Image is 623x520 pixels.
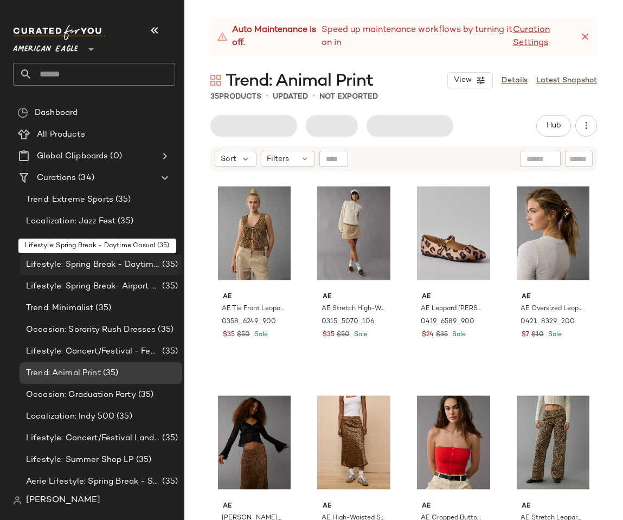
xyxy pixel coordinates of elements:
[266,90,268,103] span: •
[156,324,174,336] span: (35)
[273,91,308,102] p: updated
[521,304,583,314] span: AE Oversized Leopard Scrunchie
[536,115,571,137] button: Hub
[522,292,585,302] span: AE
[322,317,374,327] span: 0315_5070_106
[323,330,335,340] span: $35
[210,75,221,86] img: svg%3e
[413,388,493,497] img: 0341_1245_199_of
[26,237,115,249] span: Game Day: Penn State
[221,153,236,165] span: Sort
[521,317,575,327] span: 0421_8329_200
[450,331,466,338] span: Sale
[314,388,394,497] img: 0312_4976_200_of
[447,72,493,88] button: View
[319,91,378,102] p: Not Exported
[522,502,585,511] span: AE
[26,280,160,293] span: Lifestyle: Spring Break- Airport Style
[436,330,448,340] span: $35
[513,388,593,497] img: 0461_5528_200_of
[352,331,368,338] span: Sale
[134,454,152,466] span: (35)
[93,302,111,314] span: (35)
[337,330,350,340] span: $50
[323,292,386,302] span: AE
[160,280,178,293] span: (35)
[26,215,115,228] span: Localization: Jazz Fest
[312,90,315,103] span: •
[217,24,580,50] div: Speed up maintenance workflows by turning it on in
[222,317,276,327] span: 0358_6249_900
[26,389,136,401] span: Occasion: Graduation Party
[26,367,101,380] span: Trend: Animal Print
[26,476,160,488] span: Aerie Lifestyle: Spring Break - Sporty
[222,304,285,314] span: AE Tie Front Leopard Vest
[113,194,131,206] span: (35)
[531,330,544,340] span: $10
[232,24,322,50] strong: Auto Maintenance is off.
[26,410,114,423] span: Localization: Indy 500
[226,70,373,92] span: Trend: Animal Print
[26,194,113,206] span: Trend: Extreme Sports
[546,121,561,130] span: Hub
[413,178,493,288] img: 0419_6589_900_f
[13,37,78,56] span: American Eagle
[26,345,160,358] span: Lifestyle: Concert/Festival - Femme
[214,178,294,288] img: 0358_6249_900_of
[422,502,485,511] span: AE
[26,494,100,507] span: [PERSON_NAME]
[160,432,178,445] span: (35)
[160,345,178,358] span: (35)
[76,172,94,184] span: (34)
[322,304,384,314] span: AE Stretch High-Waisted A-Line Mini Skort
[26,259,160,271] span: Lifestyle: Spring Break - Daytime Casual
[314,178,394,288] img: 0315_5070_106_of
[26,302,93,314] span: Trend: Minimalist
[108,150,121,163] span: (0)
[26,432,160,445] span: Lifestyle: Concert/Festival Landing Page
[160,259,178,271] span: (35)
[13,25,105,40] img: cfy_white_logo.C9jOOHJF.svg
[421,304,484,314] span: AE Leopard [PERSON_NAME] [PERSON_NAME] Flat
[115,237,133,249] span: (35)
[453,76,472,85] span: View
[546,331,562,338] span: Sale
[37,172,76,184] span: Curations
[513,178,593,288] img: 0421_8329_200_of
[17,107,28,118] img: svg%3e
[513,24,580,50] a: Curation Settings
[237,330,250,340] span: $50
[536,75,597,86] a: Latest Snapshot
[421,317,474,327] span: 0419_6589_900
[35,107,78,119] span: Dashboard
[26,454,134,466] span: Lifestyle: Summer Shop LP
[37,129,85,141] span: All Products
[223,292,286,302] span: AE
[502,75,528,86] a: Details
[252,331,268,338] span: Sale
[214,388,294,497] img: 2351_5892_073_of
[115,215,133,228] span: (35)
[210,91,261,102] div: Products
[101,367,119,380] span: (35)
[223,330,235,340] span: $35
[323,502,386,511] span: AE
[223,502,286,511] span: AE
[136,389,154,401] span: (35)
[422,292,485,302] span: AE
[522,330,529,340] span: $7
[210,93,219,101] span: 35
[114,410,132,423] span: (35)
[13,496,22,505] img: svg%3e
[267,153,289,165] span: Filters
[422,330,434,340] span: $24
[26,324,156,336] span: Occasion: Sorority Rush Dresses
[160,476,178,488] span: (35)
[37,150,108,163] span: Global Clipboards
